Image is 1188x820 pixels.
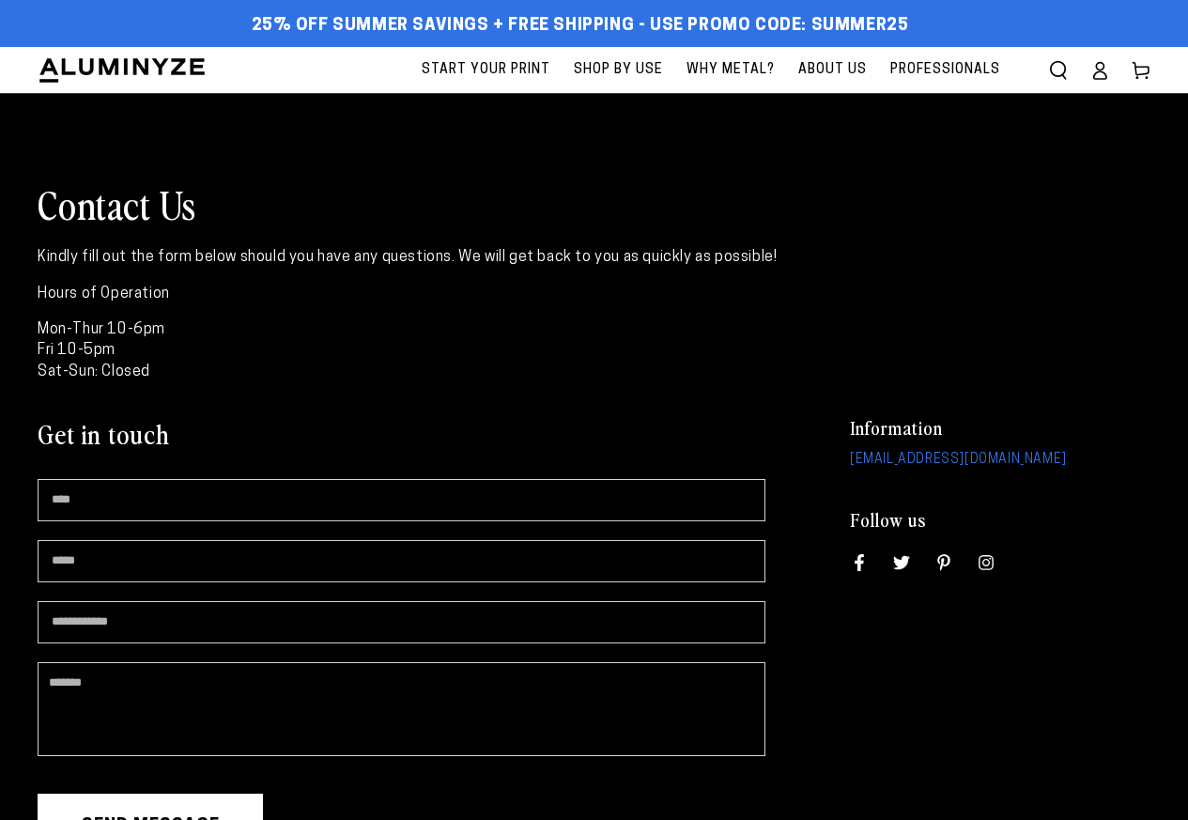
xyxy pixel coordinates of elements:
[422,58,550,82] span: Start Your Print
[38,286,170,302] strong: Hours of Operation
[687,58,775,82] span: Why Metal?
[38,56,207,85] img: Aluminyze
[38,416,170,450] h2: Get in touch
[850,453,1067,469] a: [EMAIL_ADDRESS][DOMAIN_NAME]
[252,16,909,37] span: 25% off Summer Savings + Free Shipping - Use Promo Code: SUMMER25
[890,58,1000,82] span: Professionals
[38,322,165,379] strong: Mon-Thur 10-6pm Fri 10-5pm Sat-Sun: Closed
[1038,50,1079,91] summary: Search our site
[38,179,1150,228] h2: Contact Us
[412,47,560,93] a: Start Your Print
[38,247,983,268] p: Kindly fill out the form below should you have any questions. We will get back to you as quickly ...
[881,47,1010,93] a: Professionals
[798,58,867,82] span: About Us
[564,47,672,93] a: Shop By Use
[850,508,1150,531] h3: Follow us
[677,47,784,93] a: Why Metal?
[789,47,876,93] a: About Us
[850,416,1150,439] h3: Information
[574,58,663,82] span: Shop By Use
